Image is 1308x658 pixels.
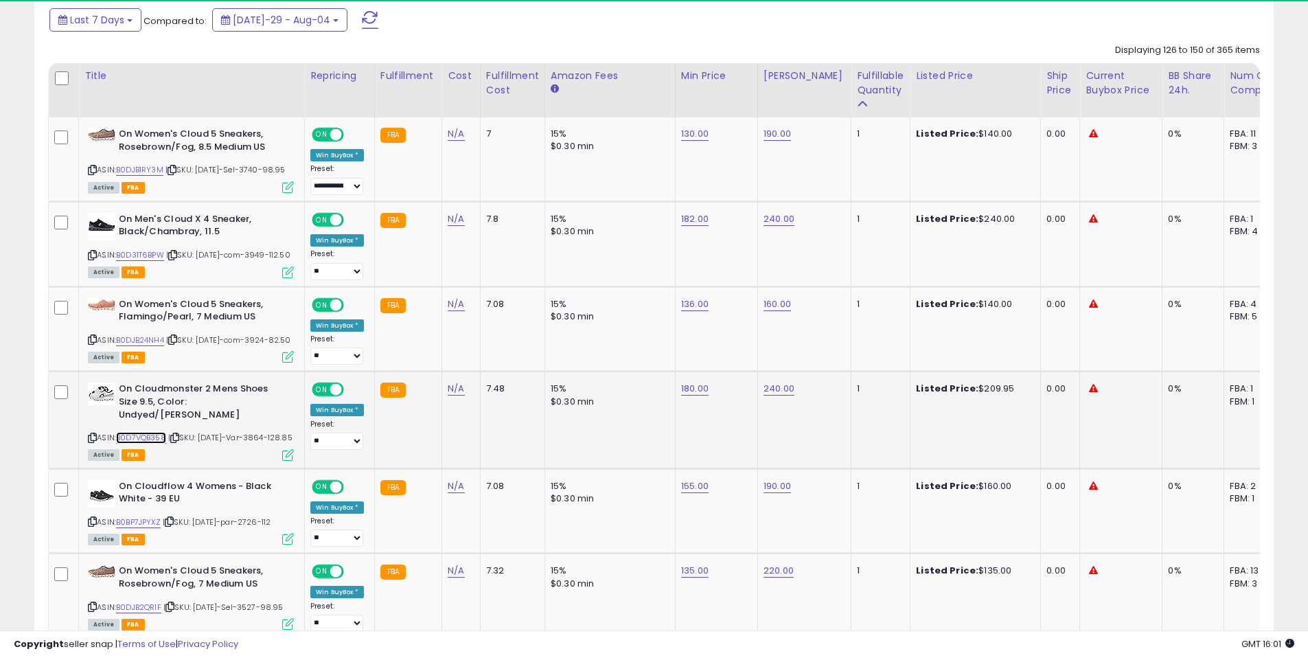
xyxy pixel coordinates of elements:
div: $0.30 min [551,492,665,505]
span: | SKU: [DATE]-com-3924-82.50 [166,334,291,345]
b: On Men's Cloud X 4 Sneaker, Black/Chambray, 11.5 [119,213,286,242]
img: 31ReBUPnaXL._SL40_.jpg [88,480,115,508]
div: $240.00 [916,213,1030,225]
small: FBA [380,565,406,580]
span: [DATE]-29 - Aug-04 [233,13,330,27]
div: 1 [857,298,899,310]
small: FBA [380,128,406,143]
div: Amazon Fees [551,69,669,83]
div: 1 [857,565,899,577]
a: Terms of Use [117,637,176,650]
div: 7.08 [486,480,534,492]
div: $0.30 min [551,225,665,238]
span: ON [313,129,330,141]
div: [PERSON_NAME] [764,69,845,83]
div: FBA: 4 [1230,298,1275,310]
a: 135.00 [681,564,709,578]
div: 0% [1168,128,1213,140]
div: 15% [551,128,665,140]
div: Fulfillable Quantity [857,69,904,98]
b: Listed Price: [916,212,978,225]
span: 2025-08-12 16:01 GMT [1241,637,1294,650]
div: Min Price [681,69,752,83]
div: 7.08 [486,298,534,310]
a: 240.00 [764,212,794,226]
div: Fulfillment [380,69,436,83]
div: FBM: 1 [1230,396,1275,408]
div: FBM: 4 [1230,225,1275,238]
span: FBA [122,449,145,461]
span: OFF [342,566,364,578]
div: FBM: 3 [1230,578,1275,590]
span: All listings currently available for purchase on Amazon [88,352,119,363]
span: OFF [342,299,364,310]
div: $135.00 [916,565,1030,577]
small: FBA [380,480,406,495]
div: Win BuyBox * [310,404,364,416]
div: Listed Price [916,69,1035,83]
div: FBM: 5 [1230,310,1275,323]
div: 0% [1168,480,1213,492]
div: Win BuyBox * [310,234,364,247]
div: 0% [1168,213,1213,225]
a: N/A [448,212,464,226]
span: | SKU: [DATE]-com-3949-112.50 [166,249,290,260]
b: Listed Price: [916,564,978,577]
a: N/A [448,297,464,311]
img: 41cHClRp4mL._SL40_.jpg [88,383,115,405]
div: $140.00 [916,298,1030,310]
a: B0BP7JPYXZ [116,517,161,528]
div: ASIN: [88,565,294,628]
small: Amazon Fees. [551,83,559,95]
img: 51mzTcwMUOL._SL40_.jpg [88,565,115,578]
span: ON [313,214,330,225]
a: B0D7VQB358 [116,432,166,444]
div: Num of Comp. [1230,69,1280,98]
span: FBA [122,182,145,194]
div: Fulfillment Cost [486,69,539,98]
div: 0.00 [1046,383,1069,395]
span: ON [313,384,330,396]
div: ASIN: [88,480,294,544]
div: 15% [551,298,665,310]
span: Compared to: [144,14,207,27]
div: Win BuyBox * [310,149,364,161]
div: $209.95 [916,383,1030,395]
div: 0% [1168,565,1213,577]
div: Current Buybox Price [1086,69,1156,98]
span: All listings currently available for purchase on Amazon [88,266,119,278]
div: Preset: [310,334,364,365]
img: 51mzTcwMUOL._SL40_.jpg [88,128,115,141]
div: FBA: 13 [1230,565,1275,577]
span: | SKU: [DATE]-Var-3864-128.85 [168,432,292,443]
span: | SKU: [DATE]-par-2726-112 [163,517,271,527]
div: 0.00 [1046,298,1069,310]
span: All listings currently available for purchase on Amazon [88,182,119,194]
a: 190.00 [764,479,791,493]
b: On Cloudflow 4 Womens - Black White - 39 EU [119,480,286,509]
div: Preset: [310,249,364,280]
a: 160.00 [764,297,791,311]
div: Ship Price [1046,69,1074,98]
span: ON [313,299,330,310]
div: 1 [857,383,899,395]
span: ON [313,481,330,492]
span: OFF [342,481,364,492]
div: 1 [857,213,899,225]
span: FBA [122,352,145,363]
div: Preset: [310,420,364,451]
a: N/A [448,564,464,578]
a: 155.00 [681,479,709,493]
div: seller snap | | [14,638,238,651]
span: OFF [342,214,364,225]
div: 0.00 [1046,213,1069,225]
a: B0DJB1RY3M [116,164,163,176]
span: All listings currently available for purchase on Amazon [88,534,119,545]
div: FBA: 1 [1230,213,1275,225]
div: ASIN: [88,213,294,277]
b: On Women's Cloud 5 Sneakers, Rosebrown/Fog, 7 Medium US [119,565,286,593]
div: $0.30 min [551,578,665,590]
div: 0.00 [1046,128,1069,140]
span: Last 7 Days [70,13,124,27]
a: 180.00 [681,382,709,396]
